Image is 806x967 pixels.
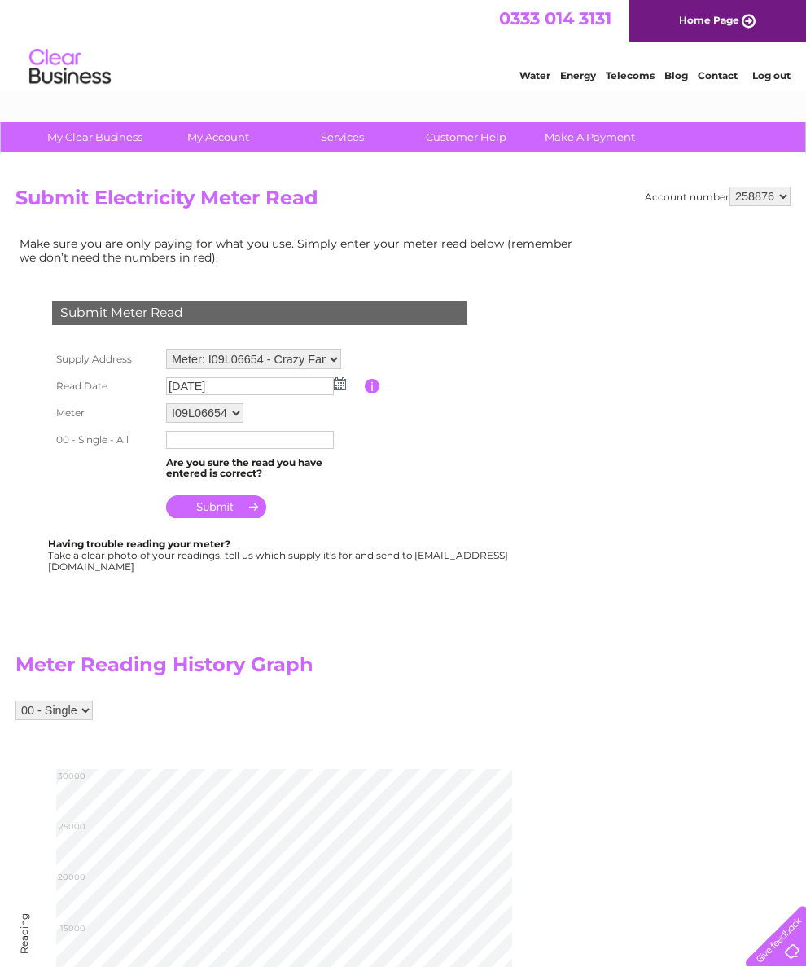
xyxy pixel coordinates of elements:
[560,69,596,81] a: Energy
[334,377,346,390] img: ...
[162,453,365,484] td: Are you sure the read you have entered is correct?
[19,937,30,954] div: Reading
[166,495,266,518] input: Submit
[752,69,791,81] a: Log out
[151,122,286,152] a: My Account
[48,373,162,399] th: Read Date
[48,345,162,373] th: Supply Address
[399,122,533,152] a: Customer Help
[15,653,585,684] h2: Meter Reading History Graph
[28,122,162,152] a: My Clear Business
[28,42,112,92] img: logo.png
[519,69,550,81] a: Water
[48,399,162,427] th: Meter
[48,427,162,453] th: 00 - Single - All
[52,301,467,325] div: Submit Meter Read
[15,187,791,218] h2: Submit Electricity Meter Read
[664,69,688,81] a: Blog
[365,379,380,393] input: Information
[606,69,655,81] a: Telecoms
[523,122,657,152] a: Make A Payment
[15,233,585,267] td: Make sure you are only paying for what you use. Simply enter your meter read below (remember we d...
[645,187,791,206] div: Account number
[48,538,230,550] b: Having trouble reading your meter?
[698,69,738,81] a: Contact
[275,122,410,152] a: Services
[499,8,611,29] a: 0333 014 3131
[20,9,789,79] div: Clear Business is a trading name of Verastar Limited (registered in [GEOGRAPHIC_DATA] No. 3667643...
[48,538,510,572] div: Take a clear photo of your readings, tell us which supply it's for and send to [EMAIL_ADDRESS][DO...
